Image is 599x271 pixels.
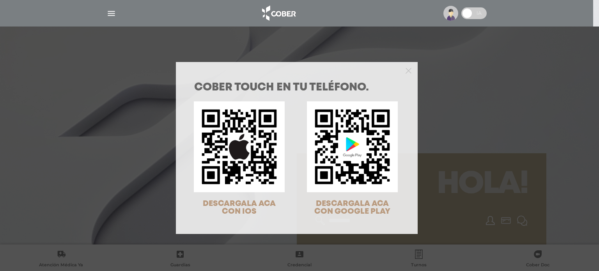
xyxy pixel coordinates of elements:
[307,101,398,192] img: qr-code
[203,200,276,215] span: DESCARGALA ACA CON IOS
[194,101,285,192] img: qr-code
[314,200,390,215] span: DESCARGALA ACA CON GOOGLE PLAY
[194,82,399,93] h1: COBER TOUCH en tu teléfono.
[406,67,411,74] button: Close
